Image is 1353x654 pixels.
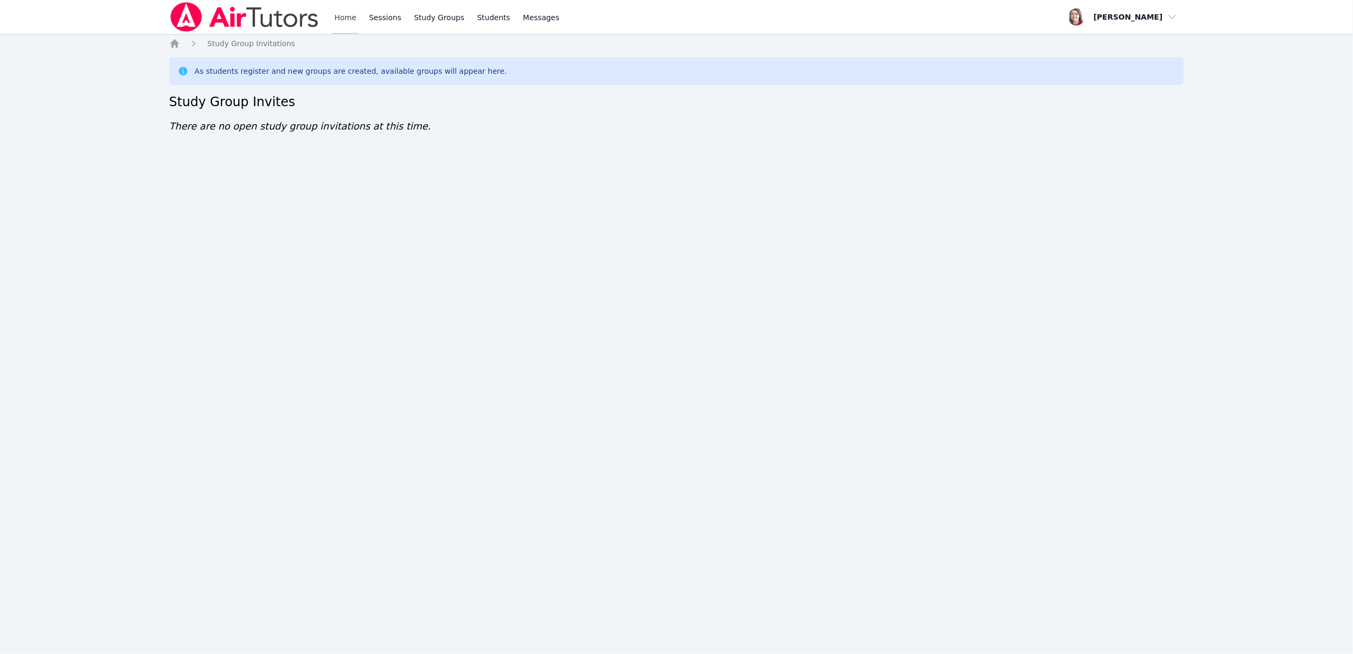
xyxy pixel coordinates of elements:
span: Messages [523,12,559,23]
span: There are no open study group invitations at this time. [169,121,431,132]
span: Study Group Invitations [208,39,295,48]
h2: Study Group Invites [169,93,1184,110]
a: Study Group Invitations [208,38,295,49]
nav: Breadcrumb [169,38,1184,49]
div: As students register and new groups are created, available groups will appear here. [195,66,507,76]
img: Air Tutors [169,2,320,32]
